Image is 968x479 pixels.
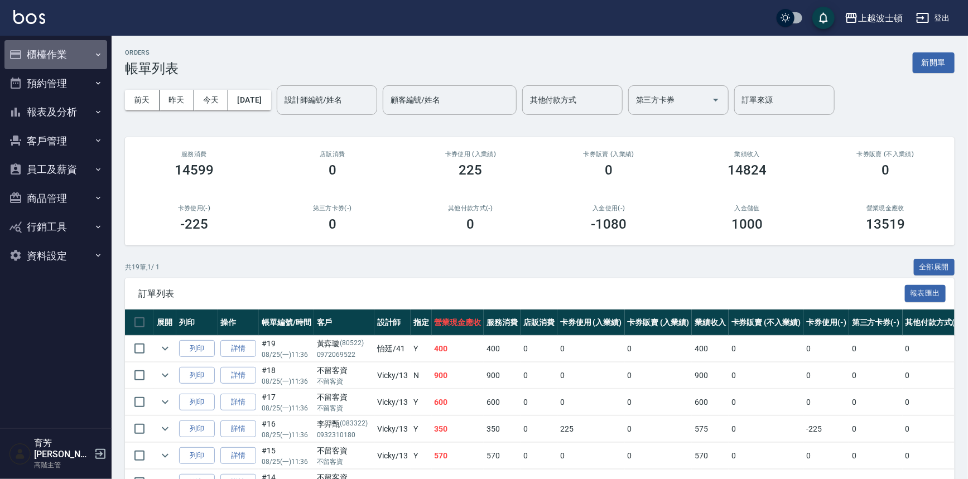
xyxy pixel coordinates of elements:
[179,340,215,357] button: 列印
[125,262,160,272] p: 共 19 筆, 1 / 1
[218,309,259,336] th: 操作
[557,309,625,336] th: 卡券使用 (入業績)
[913,52,955,73] button: 新開單
[4,127,107,156] button: 客戶管理
[557,362,625,389] td: 0
[729,416,803,442] td: 0
[374,443,411,469] td: Vicky /13
[484,443,521,469] td: 570
[4,69,107,98] button: 預約管理
[692,443,729,469] td: 570
[4,241,107,270] button: 資料設定
[228,90,271,110] button: [DATE]
[374,389,411,415] td: Vicky /13
[220,420,256,438] a: 詳情
[259,443,314,469] td: #15
[34,438,91,460] h5: 育芳[PERSON_NAME]
[432,389,484,415] td: 600
[317,350,372,360] p: 0972069522
[411,443,432,469] td: Y
[803,362,849,389] td: 0
[729,362,803,389] td: 0
[625,336,692,362] td: 0
[154,309,176,336] th: 展開
[179,367,215,384] button: 列印
[432,309,484,336] th: 營業現金應收
[160,90,194,110] button: 昨天
[157,447,174,464] button: expand row
[903,336,964,362] td: 0
[138,288,905,299] span: 訂單列表
[858,11,903,25] div: 上越波士頓
[521,416,557,442] td: 0
[138,151,250,158] h3: 服務消費
[317,457,372,467] p: 不留客資
[707,91,725,109] button: Open
[13,10,45,24] img: Logo
[803,336,849,362] td: 0
[220,447,256,465] a: 詳情
[729,309,803,336] th: 卡券販賣 (不入業績)
[432,416,484,442] td: 350
[830,205,941,212] h2: 營業現金應收
[903,443,964,469] td: 0
[557,416,625,442] td: 225
[905,285,946,302] button: 報表匯出
[803,443,849,469] td: 0
[803,416,849,442] td: -225
[262,376,311,386] p: 08/25 (一) 11:36
[411,362,432,389] td: N
[830,151,941,158] h2: 卡券販賣 (不入業績)
[905,288,946,298] a: 報表匯出
[625,389,692,415] td: 0
[849,416,903,442] td: 0
[317,391,372,403] div: 不留客資
[340,338,364,350] p: (80522)
[4,155,107,184] button: 員工及薪資
[220,367,256,384] a: 詳情
[259,362,314,389] td: #18
[317,365,372,376] div: 不留客資
[625,443,692,469] td: 0
[432,362,484,389] td: 900
[4,98,107,127] button: 報表及分析
[625,416,692,442] td: 0
[138,205,250,212] h2: 卡券使用(-)
[521,389,557,415] td: 0
[259,309,314,336] th: 帳單編號/時間
[731,216,763,232] h3: 1000
[432,443,484,469] td: 570
[329,216,336,232] h3: 0
[692,309,729,336] th: 業績收入
[180,216,208,232] h3: -225
[903,362,964,389] td: 0
[9,443,31,465] img: Person
[314,309,375,336] th: 客戶
[882,162,889,178] h3: 0
[557,336,625,362] td: 0
[34,460,91,470] p: 高階主管
[484,389,521,415] td: 600
[411,416,432,442] td: Y
[553,151,664,158] h2: 卡券販賣 (入業績)
[259,416,314,442] td: #16
[194,90,229,110] button: 今天
[903,309,964,336] th: 其他付款方式(-)
[262,430,311,440] p: 08/25 (一) 11:36
[317,445,372,457] div: 不留客資
[840,7,907,30] button: 上越波士頓
[125,61,179,76] h3: 帳單列表
[4,184,107,213] button: 商品管理
[4,212,107,241] button: 行銷工具
[4,40,107,69] button: 櫃檯作業
[913,57,955,67] a: 新開單
[803,309,849,336] th: 卡券使用(-)
[374,336,411,362] td: 怡廷 /41
[179,394,215,411] button: 列印
[557,443,625,469] td: 0
[557,389,625,415] td: 0
[277,151,388,158] h2: 店販消費
[692,336,729,362] td: 400
[729,443,803,469] td: 0
[691,205,803,212] h2: 入金儲值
